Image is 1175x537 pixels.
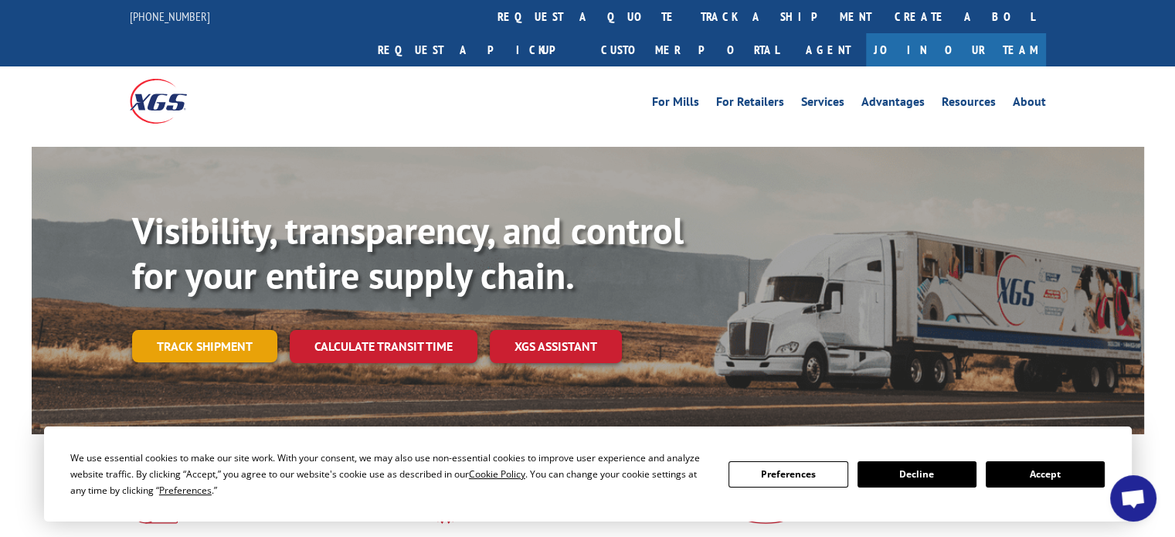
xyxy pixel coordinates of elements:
[857,461,976,488] button: Decline
[1013,96,1046,113] a: About
[130,8,210,24] a: [PHONE_NUMBER]
[44,427,1132,522] div: Cookie Consent Prompt
[132,206,684,299] b: Visibility, transparency, and control for your entire supply chain.
[790,33,866,66] a: Agent
[942,96,996,113] a: Resources
[70,450,710,498] div: We use essential cookies to make our site work. With your consent, we may also use non-essential ...
[986,461,1105,488] button: Accept
[652,96,699,113] a: For Mills
[861,96,925,113] a: Advantages
[159,484,212,497] span: Preferences
[801,96,844,113] a: Services
[366,33,589,66] a: Request a pickup
[866,33,1046,66] a: Join Our Team
[1110,475,1156,522] div: Open chat
[490,330,622,363] a: XGS ASSISTANT
[728,461,847,488] button: Preferences
[132,330,277,362] a: Track shipment
[469,467,525,481] span: Cookie Policy
[589,33,790,66] a: Customer Portal
[290,330,477,363] a: Calculate transit time
[716,96,784,113] a: For Retailers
